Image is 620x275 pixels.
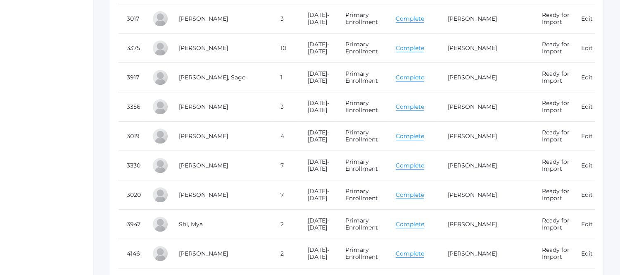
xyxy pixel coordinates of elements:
[337,151,387,180] td: Primary Enrollment
[179,74,245,81] a: [PERSON_NAME], Sage
[581,103,593,110] a: Edit
[179,191,228,198] a: [PERSON_NAME]
[448,132,497,140] a: [PERSON_NAME]
[534,151,573,180] td: Ready for Import
[337,63,387,92] td: Primary Enrollment
[448,103,497,110] a: [PERSON_NAME]
[448,162,497,169] a: [PERSON_NAME]
[396,250,424,258] a: Complete
[448,44,497,52] a: [PERSON_NAME]
[179,103,228,110] a: [PERSON_NAME]
[337,122,387,151] td: Primary Enrollment
[272,122,299,151] td: 4
[534,92,573,122] td: Ready for Import
[272,4,299,33] td: 3
[299,180,337,210] td: [DATE]-[DATE]
[396,44,424,52] a: Complete
[179,250,228,257] a: [PERSON_NAME]
[272,92,299,122] td: 3
[534,33,573,63] td: Ready for Import
[337,33,387,63] td: Primary Enrollment
[448,15,497,22] a: [PERSON_NAME]
[581,132,593,140] a: Edit
[119,92,144,122] td: 3356
[396,220,424,228] a: Complete
[179,132,228,140] a: [PERSON_NAME]
[581,220,593,228] a: Edit
[272,210,299,239] td: 2
[179,44,228,52] a: [PERSON_NAME]
[299,210,337,239] td: [DATE]-[DATE]
[581,44,593,52] a: Edit
[396,15,424,23] a: Complete
[119,239,144,268] td: 4146
[299,33,337,63] td: [DATE]-[DATE]
[299,63,337,92] td: [DATE]-[DATE]
[272,33,299,63] td: 10
[152,216,169,232] div: Mya Shi
[119,210,144,239] td: 3947
[152,69,169,86] div: Sage Robertson
[581,74,593,81] a: Edit
[272,239,299,268] td: 2
[119,180,144,210] td: 3020
[337,239,387,268] td: Primary Enrollment
[152,187,169,203] div: Noah Sanchez
[119,33,144,63] td: 3375
[299,122,337,151] td: [DATE]-[DATE]
[581,191,593,198] a: Edit
[179,15,228,22] a: [PERSON_NAME]
[396,162,424,170] a: Complete
[119,151,144,180] td: 3330
[448,220,497,228] a: [PERSON_NAME]
[581,15,593,22] a: Edit
[299,151,337,180] td: [DATE]-[DATE]
[299,92,337,122] td: [DATE]-[DATE]
[119,122,144,151] td: 3019
[396,103,424,111] a: Complete
[152,40,169,56] div: Ava Rimmer
[337,92,387,122] td: Primary Enrollment
[534,4,573,33] td: Ready for Import
[534,122,573,151] td: Ready for Import
[448,250,497,257] a: [PERSON_NAME]
[152,128,169,144] div: Levi Rose
[448,191,497,198] a: [PERSON_NAME]
[272,151,299,180] td: 7
[534,210,573,239] td: Ready for Import
[396,74,424,81] a: Complete
[581,162,593,169] a: Edit
[581,250,593,257] a: Edit
[337,180,387,210] td: Primary Enrollment
[534,63,573,92] td: Ready for Import
[299,239,337,268] td: [DATE]-[DATE]
[119,4,144,33] td: 3017
[448,74,497,81] a: [PERSON_NAME]
[337,210,387,239] td: Primary Enrollment
[152,10,169,27] div: Luke Reeves
[534,239,573,268] td: Ready for Import
[152,245,169,262] div: Nolan Shields
[119,63,144,92] td: 3917
[396,132,424,140] a: Complete
[272,180,299,210] td: 7
[396,191,424,199] a: Complete
[299,4,337,33] td: [DATE]-[DATE]
[337,4,387,33] td: Primary Enrollment
[534,180,573,210] td: Ready for Import
[272,63,299,92] td: 1
[152,98,169,115] div: Shiloh Robertson
[152,157,169,174] div: Lillian Rose
[179,162,228,169] a: [PERSON_NAME]
[179,220,203,228] a: Shi, Mya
